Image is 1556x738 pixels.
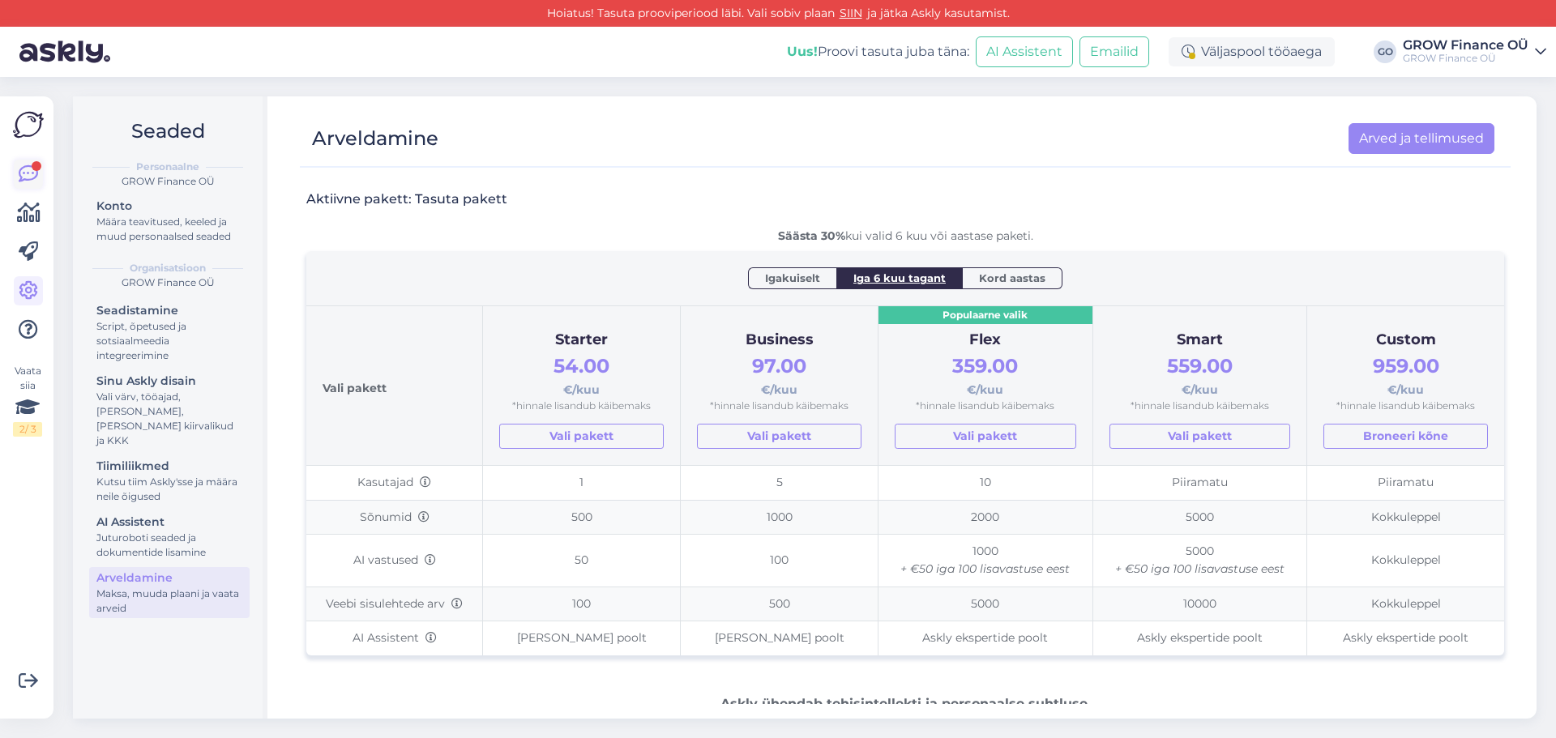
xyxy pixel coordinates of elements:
[778,228,845,243] b: Säästa 30%
[86,174,250,189] div: GROW Finance OÜ
[306,465,483,500] td: Kasutajad
[554,354,609,378] span: 54.00
[1092,621,1307,655] td: Askly ekspertide poolt
[681,621,878,655] td: [PERSON_NAME] poolt
[86,275,250,290] div: GROW Finance OÜ
[878,306,1092,325] div: Populaarne valik
[323,322,466,449] div: Vali pakett
[1109,399,1291,414] div: *hinnale lisandub käibemaks
[952,354,1018,378] span: 359.00
[96,198,242,215] div: Konto
[483,587,681,621] td: 100
[697,329,861,352] div: Business
[1349,123,1494,154] a: Arved ja tellimused
[1403,39,1546,65] a: GROW Finance OÜGROW Finance OÜ
[306,694,1504,733] div: Toetame parimaid tiime, igal ajal, igas kanalis, igas keeles.
[483,621,681,655] td: [PERSON_NAME] poolt
[681,500,878,535] td: 1000
[96,514,242,531] div: AI Assistent
[1323,351,1488,399] div: €/kuu
[312,123,438,154] div: Arveldamine
[483,535,681,587] td: 50
[499,424,664,449] a: Vali pakett
[895,399,1076,414] div: *hinnale lisandub käibemaks
[96,215,242,244] div: Määra teavitused, keeled ja muud personaalsed seaded
[483,465,681,500] td: 1
[306,228,1504,245] div: kui valid 6 kuu või aastase paketi.
[1403,39,1528,52] div: GROW Finance OÜ
[720,696,1091,711] b: Askly ühendab tehisintellekti ja personaalse suhtluse.
[765,270,820,286] span: Igakuiselt
[835,6,867,20] a: SIIN
[752,354,806,378] span: 97.00
[878,535,1093,587] td: 1000
[89,511,250,562] a: AI AssistentJuturoboti seaded ja dokumentide lisamine
[1323,329,1488,352] div: Custom
[13,109,44,140] img: Askly Logo
[1307,465,1504,500] td: Piiramatu
[1092,500,1307,535] td: 5000
[96,458,242,475] div: Tiimiliikmed
[900,561,1070,576] i: + €50 iga 100 lisavastuse eest
[86,116,250,147] h2: Seaded
[499,399,664,414] div: *hinnale lisandub käibemaks
[895,351,1076,399] div: €/kuu
[306,190,507,208] h3: Aktiivne pakett: Tasuta pakett
[89,195,250,246] a: KontoMäära teavitused, keeled ja muud personaalsed seaded
[853,270,946,286] span: Iga 6 kuu tagant
[1079,36,1149,67] button: Emailid
[136,160,199,174] b: Personaalne
[499,329,664,352] div: Starter
[976,36,1073,67] button: AI Assistent
[306,500,483,535] td: Sõnumid
[697,424,861,449] a: Vali pakett
[96,531,242,560] div: Juturoboti seaded ja dokumentide lisamine
[979,270,1045,286] span: Kord aastas
[89,567,250,618] a: ArveldamineMaksa, muuda plaani ja vaata arveid
[681,535,878,587] td: 100
[878,587,1093,621] td: 5000
[681,465,878,500] td: 5
[96,569,242,587] div: Arveldamine
[89,300,250,365] a: SeadistamineScript, õpetused ja sotsiaalmeedia integreerimine
[1169,37,1335,66] div: Väljaspool tööaega
[1109,329,1291,352] div: Smart
[130,261,206,275] b: Organisatsioon
[306,621,483,655] td: AI Assistent
[697,399,861,414] div: *hinnale lisandub käibemaks
[13,364,42,437] div: Vaata siia
[499,351,664,399] div: €/kuu
[1323,424,1488,449] button: Broneeri kõne
[1307,587,1504,621] td: Kokkuleppel
[787,44,818,59] b: Uus!
[1323,399,1488,414] div: *hinnale lisandub käibemaks
[96,475,242,504] div: Kutsu tiim Askly'sse ja määra neile õigused
[1403,52,1528,65] div: GROW Finance OÜ
[96,319,242,363] div: Script, õpetused ja sotsiaalmeedia integreerimine
[895,329,1076,352] div: Flex
[1307,621,1504,655] td: Askly ekspertide poolt
[787,42,969,62] div: Proovi tasuta juba täna:
[1115,561,1285,576] i: + €50 iga 100 lisavastuse eest
[1092,587,1307,621] td: 10000
[1374,41,1396,63] div: GO
[697,351,861,399] div: €/kuu
[96,373,242,390] div: Sinu Askly disain
[1092,535,1307,587] td: 5000
[1109,424,1291,449] a: Vali pakett
[1109,351,1291,399] div: €/kuu
[13,422,42,437] div: 2 / 3
[96,302,242,319] div: Seadistamine
[1307,500,1504,535] td: Kokkuleppel
[96,390,242,448] div: Vali värv, tööajad, [PERSON_NAME], [PERSON_NAME] kiirvalikud ja KKK
[306,535,483,587] td: AI vastused
[306,587,483,621] td: Veebi sisulehtede arv
[1092,465,1307,500] td: Piiramatu
[89,370,250,450] a: Sinu Askly disainVali värv, tööajad, [PERSON_NAME], [PERSON_NAME] kiirvalikud ja KKK
[1373,354,1439,378] span: 959.00
[1307,535,1504,587] td: Kokkuleppel
[89,455,250,506] a: TiimiliikmedKutsu tiim Askly'sse ja määra neile õigused
[483,500,681,535] td: 500
[878,500,1093,535] td: 2000
[1167,354,1233,378] span: 559.00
